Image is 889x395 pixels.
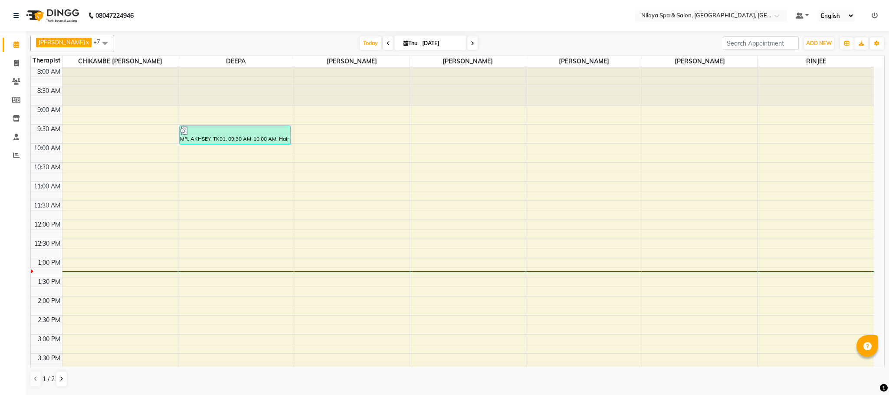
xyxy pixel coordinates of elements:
[806,40,832,46] span: ADD NEW
[33,220,62,229] div: 12:00 PM
[36,354,62,363] div: 3:30 PM
[32,201,62,210] div: 11:30 AM
[36,67,62,76] div: 8:00 AM
[39,39,85,46] span: [PERSON_NAME]
[62,56,178,67] span: CHIKAMBE [PERSON_NAME]
[36,125,62,134] div: 9:30 AM
[180,126,291,144] div: MR. AKHSEY, TK01, 09:30 AM-10:00 AM, Hair (For Him) - Hair Wash With Shampoo and Styling
[36,335,62,344] div: 3:00 PM
[178,56,294,67] span: DEEPA
[93,38,107,45] span: +7
[294,56,410,67] span: [PERSON_NAME]
[43,375,55,384] span: 1 / 2
[36,316,62,325] div: 2:30 PM
[32,144,62,153] div: 10:00 AM
[723,36,799,50] input: Search Appointment
[360,36,381,50] span: Today
[642,56,758,67] span: [PERSON_NAME]
[36,86,62,95] div: 8:30 AM
[36,277,62,286] div: 1:30 PM
[758,56,874,67] span: RINJEE
[32,163,62,172] div: 10:30 AM
[526,56,642,67] span: [PERSON_NAME]
[36,296,62,306] div: 2:00 PM
[95,3,134,28] b: 08047224946
[401,40,420,46] span: Thu
[410,56,525,67] span: [PERSON_NAME]
[36,258,62,267] div: 1:00 PM
[22,3,82,28] img: logo
[804,37,834,49] button: ADD NEW
[32,182,62,191] div: 11:00 AM
[33,239,62,248] div: 12:30 PM
[31,56,62,65] div: Therapist
[420,37,463,50] input: 2025-09-04
[36,105,62,115] div: 9:00 AM
[85,39,89,46] a: x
